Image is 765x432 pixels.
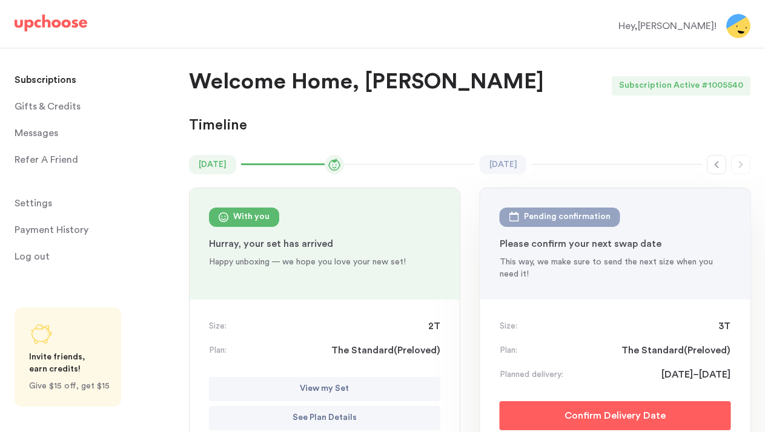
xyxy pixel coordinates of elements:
p: Size: [209,320,227,332]
time: [DATE] [480,155,527,174]
p: Payment History [15,218,88,242]
a: Log out [15,244,153,269]
p: Subscriptions [15,68,76,92]
a: Refer A Friend [15,148,153,172]
span: [DATE]–[DATE] [661,367,730,382]
a: Messages [15,121,153,145]
a: Gifts & Credits [15,94,153,119]
span: The Standard ( Preloved ) [331,343,440,358]
div: Hey, [PERSON_NAME] ! [618,19,717,33]
span: 2T [428,319,440,333]
p: Hurray, your set has arrived [209,237,440,251]
p: View my Set [300,382,349,396]
p: This way, we make sure to send the next size when you need it! [500,256,731,280]
button: Confirm Delivery Date [500,401,731,430]
p: Plan: [500,344,517,356]
p: Plan: [209,344,227,356]
a: Settings [15,191,153,215]
button: View my Set [209,377,440,401]
span: The Standard ( Preloved ) [621,343,730,358]
a: UpChoose [15,15,87,37]
div: # 1005540 [701,76,750,96]
button: See Plan Details [209,406,440,430]
p: Refer A Friend [15,148,78,172]
p: Timeline [189,116,247,136]
img: UpChoose [15,15,87,31]
p: See Plan Details [293,411,357,425]
span: Gifts & Credits [15,94,81,119]
a: Subscriptions [15,68,153,92]
div: With you [233,210,270,224]
span: Settings [15,191,52,215]
p: Size: [500,320,517,332]
div: Pending confirmation [524,210,611,224]
a: Share UpChoose [15,307,121,407]
span: Messages [15,121,58,145]
span: 3T [718,319,730,333]
div: Subscription Active [612,76,701,96]
time: [DATE] [189,155,236,174]
p: Planned delivery: [500,368,563,381]
p: Happy unboxing — we hope you love your new set! [209,256,440,268]
p: Confirm Delivery Date [565,408,666,423]
a: Payment History [15,218,153,242]
span: Log out [15,244,50,269]
p: Welcome Home, [PERSON_NAME] [189,68,544,97]
p: Please confirm your next swap date [500,237,731,251]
